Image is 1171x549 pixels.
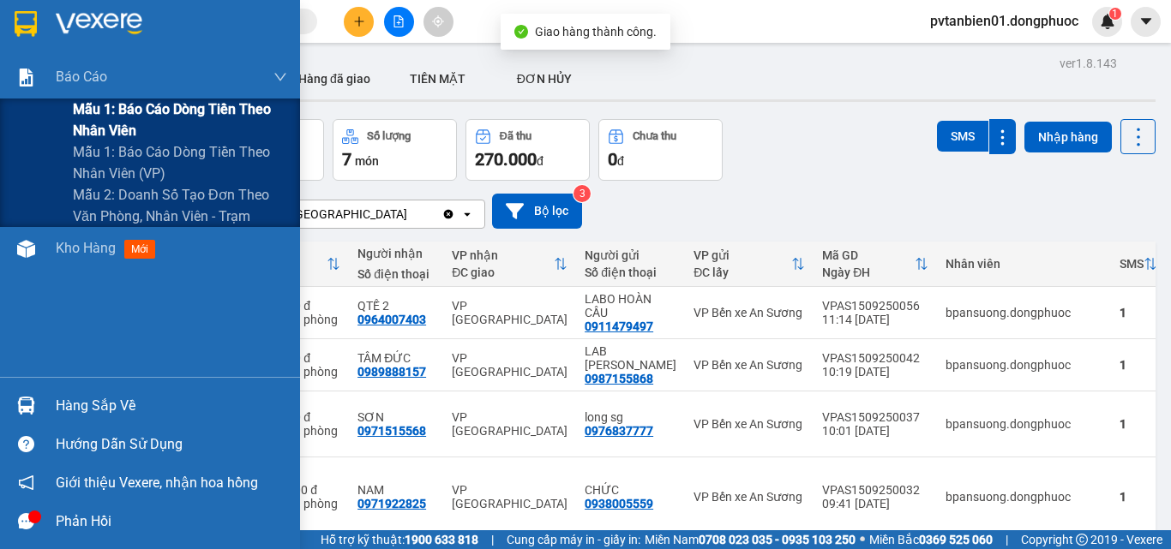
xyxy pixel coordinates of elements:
[56,240,116,256] span: Kho hàng
[273,70,287,84] span: down
[367,130,411,142] div: Số lượng
[135,9,235,24] strong: ĐỒNG PHƯỚC
[699,533,856,546] strong: 0708 023 035 - 0935 103 250
[441,207,455,221] svg: Clear value
[514,25,528,39] span: check-circle
[535,25,657,39] span: Giao hàng thành công.
[585,424,653,438] div: 0976837777
[432,15,444,27] span: aim
[263,424,340,438] div: Tại văn phòng
[452,410,567,438] div: VP [GEOGRAPHIC_DATA]
[585,266,676,279] div: Số điện thoại
[38,124,105,134] span: 13:24:22 [DATE]
[73,98,287,141] span: Mẫu 1: Báo cáo dòng tiền theo nhân viên
[56,472,258,493] span: Giới thiệu Vexere, nhận hoa hồng
[822,424,928,438] div: 10:01 [DATE]
[263,365,340,379] div: Tại văn phòng
[355,154,379,168] span: món
[822,299,928,313] div: VPAS1509250056
[1024,122,1112,152] button: Nhập hàng
[357,247,435,260] div: Người nhận
[452,483,567,510] div: VP [GEOGRAPHIC_DATA]
[452,351,567,379] div: VP [GEOGRAPHIC_DATA]
[357,313,426,326] div: 0964007403
[585,497,653,510] div: 0938005559
[357,483,435,497] div: NAM
[1120,257,1144,271] div: SMS
[694,306,805,319] div: VP Bến xe An Sương
[263,410,340,424] div: 25.000 đ
[56,432,287,457] div: Hướng dẫn sử dụng
[73,141,287,184] span: Mẫu 1: Báo cáo dòng tiền theo nhân viên (VP)
[342,149,351,170] span: 7
[537,154,543,168] span: đ
[452,248,554,262] div: VP nhận
[357,424,426,438] div: 0971515568
[384,7,414,37] button: file-add
[255,242,349,287] th: Toggle SortBy
[585,410,676,424] div: long sg
[1120,306,1157,319] div: 1
[263,299,340,313] div: 25.000 đ
[18,513,34,529] span: message
[822,248,915,262] div: Mã GD
[17,69,35,87] img: solution-icon
[423,7,453,37] button: aim
[263,497,340,510] div: Tại văn phòng
[1131,7,1161,37] button: caret-down
[1076,534,1088,546] span: copyright
[585,319,653,333] div: 0911479497
[1006,530,1008,549] span: |
[333,119,457,181] button: Số lượng7món
[585,248,676,262] div: Người gửi
[585,483,676,497] div: CHỨC
[822,483,928,497] div: VPAS1509250032
[1109,8,1121,20] sup: 1
[694,417,805,431] div: VP Bến xe An Sương
[56,393,287,419] div: Hàng sắp về
[357,365,426,379] div: 0989888157
[475,149,537,170] span: 270.000
[46,92,210,106] span: -----------------------------------------
[937,121,988,152] button: SMS
[1100,14,1115,29] img: icon-new-feature
[15,11,37,37] img: logo-vxr
[1120,490,1157,504] div: 1
[17,240,35,258] img: warehouse-icon
[585,344,676,372] div: LAB LÊ KHẢI
[608,149,617,170] span: 0
[86,109,180,122] span: VPTB1509250005
[1120,417,1157,431] div: 1
[124,240,155,259] span: mới
[18,436,34,452] span: question-circle
[1138,14,1154,29] span: caret-down
[357,410,435,424] div: SƠN
[946,490,1102,504] div: bpansuong.dongphuoc
[465,119,590,181] button: Đã thu270.000đ
[135,76,210,87] span: Hotline: 19001152
[344,7,374,37] button: plus
[321,530,478,549] span: Hỗ trợ kỹ thuật:
[5,110,179,121] span: [PERSON_NAME]:
[946,257,1102,271] div: Nhân viên
[860,536,865,543] span: ⚪️
[443,242,576,287] th: Toggle SortBy
[946,306,1102,319] div: bpansuong.dongphuoc
[517,72,572,86] span: ĐƠN HỦY
[585,292,676,319] div: LABO HOÀN CẦU
[409,206,411,223] input: Selected VP Tân Biên.
[585,372,653,385] div: 0987155868
[645,530,856,549] span: Miền Nam
[598,119,723,181] button: Chưa thu0đ
[357,351,435,365] div: TÂM ĐỨC
[822,313,928,326] div: 11:14 [DATE]
[814,242,937,287] th: Toggle SortBy
[5,124,105,134] span: In ngày:
[507,530,640,549] span: Cung cấp máy in - giấy in:
[263,313,340,326] div: Tại văn phòng
[946,358,1102,372] div: bpansuong.dongphuoc
[410,72,465,86] span: TIỀN MẶT
[273,206,407,223] div: VP [GEOGRAPHIC_DATA]
[1060,54,1117,73] div: ver 1.8.143
[460,207,474,221] svg: open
